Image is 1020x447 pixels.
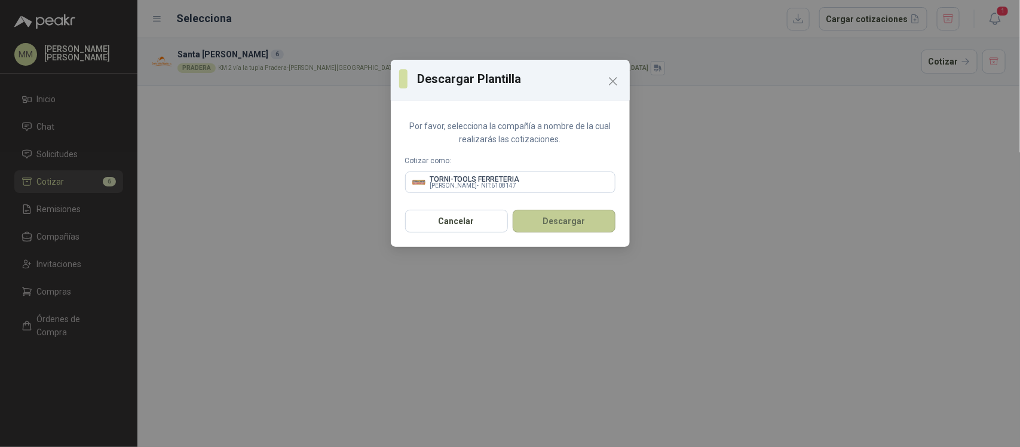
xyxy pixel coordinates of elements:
p: Por favor, selecciona la compañía a nombre de la cual realizarás las cotizaciones. [405,120,615,146]
button: Cancelar [405,210,508,232]
h3: Descargar Plantilla [417,70,621,88]
button: Descargar [513,210,615,232]
button: Close [604,72,623,91]
label: Cotizar como: [405,155,615,167]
